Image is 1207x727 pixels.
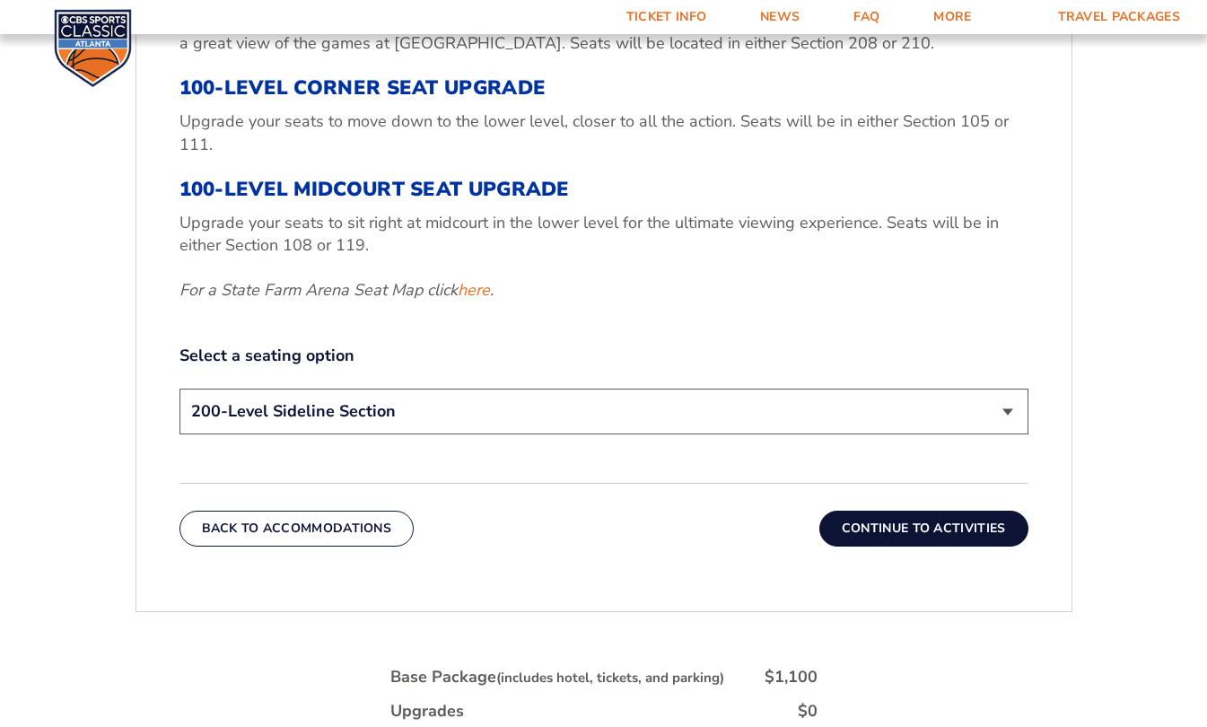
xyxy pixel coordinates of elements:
[179,110,1028,155] p: Upgrade your seats to move down to the lower level, closer to all the action. Seats will be in ei...
[798,700,818,723] div: $0
[179,511,415,547] button: Back To Accommodations
[179,279,494,301] em: For a State Farm Arena Seat Map click .
[179,345,1028,367] label: Select a seating option
[458,279,490,302] a: here
[179,178,1028,201] h3: 100-Level Midcourt Seat Upgrade
[390,700,464,723] div: Upgrades
[819,511,1028,547] button: Continue To Activities
[179,212,1028,257] p: Upgrade your seats to sit right at midcourt in the lower level for the ultimate viewing experienc...
[54,9,132,87] img: CBS Sports Classic
[496,669,724,687] small: (includes hotel, tickets, and parking)
[179,76,1028,100] h3: 100-Level Corner Seat Upgrade
[390,666,724,688] div: Base Package
[765,666,818,688] div: $1,100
